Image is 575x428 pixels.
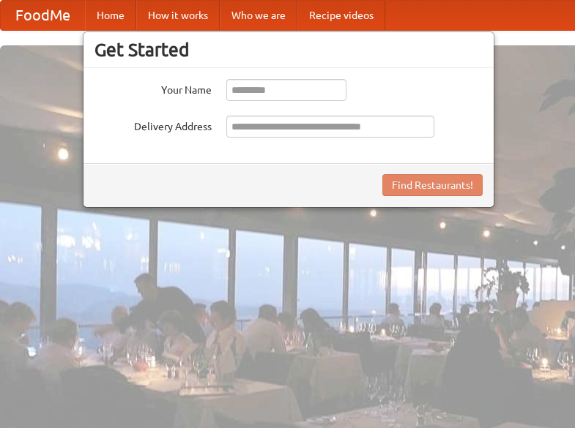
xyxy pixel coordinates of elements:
[94,39,483,61] h3: Get Started
[85,1,136,30] a: Home
[297,1,385,30] a: Recipe videos
[136,1,220,30] a: How it works
[382,174,483,196] button: Find Restaurants!
[94,79,212,97] label: Your Name
[220,1,297,30] a: Who we are
[94,116,212,134] label: Delivery Address
[1,1,85,30] a: FoodMe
